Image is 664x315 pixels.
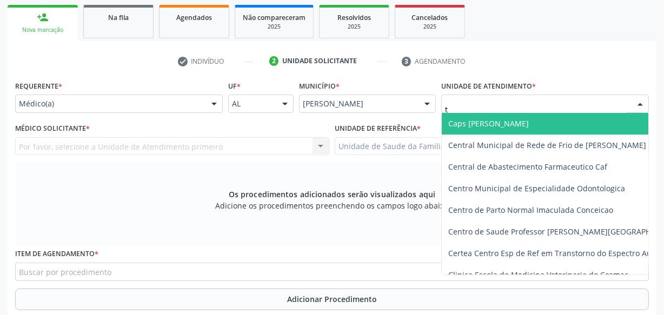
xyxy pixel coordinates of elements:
div: 2025 [403,23,457,31]
span: Caps [PERSON_NAME] [448,118,529,129]
span: Cancelados [412,13,448,22]
span: Centro Municipal de Especialidade Odontologica [448,183,625,193]
span: Clinica Escola de Medicina Veterinaria do Cesmac [448,270,628,280]
span: Os procedimentos adicionados serão visualizados aqui [229,189,435,200]
div: 2025 [243,23,306,31]
label: Unidade de referência [335,120,421,137]
button: Adicionar Procedimento [15,289,649,310]
label: Município [299,78,340,95]
label: Unidade de atendimento [441,78,536,95]
span: Resolvidos [337,13,371,22]
div: Nova marcação [15,26,70,34]
input: Unidade de atendimento [445,98,627,120]
span: Central Municipal de Rede de Frio de [PERSON_NAME] [448,140,646,150]
span: Agendados [176,13,212,22]
span: Não compareceram [243,13,306,22]
span: [PERSON_NAME] [303,98,414,109]
span: Adicione os procedimentos preenchendo os campos logo abaixo [216,200,449,211]
span: Na fila [108,13,129,22]
label: Médico Solicitante [15,120,90,137]
div: person_add [37,11,49,23]
div: 2 [269,56,279,66]
span: AL [232,98,271,109]
span: Central de Abastecimento Farmaceutico Caf [448,162,607,172]
span: Centro de Parto Normal Imaculada Conceicao [448,205,613,215]
div: 2025 [327,23,381,31]
span: Buscar por procedimento [19,266,111,278]
label: Item de agendamento [15,246,98,263]
label: Requerente [15,78,62,95]
span: Médico(a) [19,98,201,109]
span: Adicionar Procedimento [287,293,377,305]
label: UF [228,78,241,95]
div: Unidade solicitante [282,56,357,66]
